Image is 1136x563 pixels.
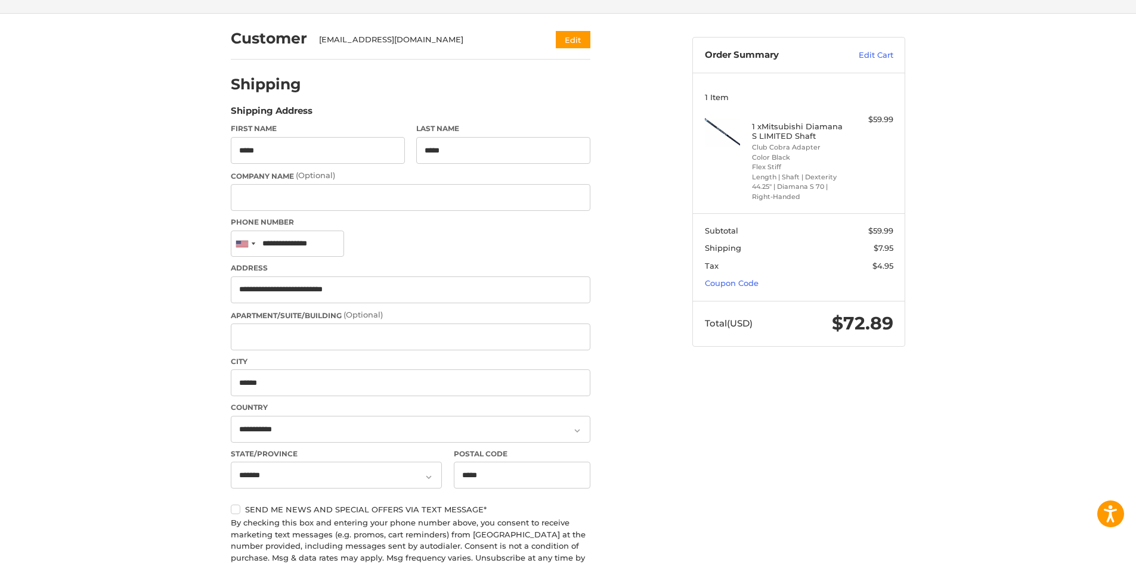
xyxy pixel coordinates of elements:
[705,318,753,329] span: Total (USD)
[231,123,405,134] label: First Name
[231,170,590,182] label: Company Name
[705,261,719,270] span: Tax
[752,162,843,172] li: Flex Stiff
[752,172,843,202] li: Length | Shaft | Dexterity 44.25" | Diamana S 70 | Right-Handed
[833,49,893,61] a: Edit Cart
[832,312,893,334] span: $72.89
[231,104,312,123] legend: Shipping Address
[752,122,843,141] h4: 1 x Mitsubishi Diamana S LIMITED Shaft
[231,217,590,228] label: Phone Number
[231,309,590,321] label: Apartment/Suite/Building
[231,402,590,413] label: Country
[705,92,893,102] h3: 1 Item
[874,243,893,253] span: $7.95
[454,449,591,459] label: Postal Code
[296,170,335,180] small: (Optional)
[846,114,893,126] div: $59.99
[231,505,590,514] label: Send me news and special offers via text message*
[1038,531,1136,563] iframe: Google Customer Reviews
[872,261,893,270] span: $4.95
[868,226,893,235] span: $59.99
[231,29,307,48] h2: Customer
[343,310,383,319] small: (Optional)
[705,226,738,235] span: Subtotal
[752,142,843,153] li: Club Cobra Adapter
[231,231,259,257] div: United States: +1
[231,263,590,273] label: Address
[752,153,843,163] li: Color Black
[416,123,590,134] label: Last Name
[705,278,759,288] a: Coupon Code
[705,243,741,253] span: Shipping
[556,31,590,48] button: Edit
[231,356,590,367] label: City
[319,34,533,46] div: [EMAIL_ADDRESS][DOMAIN_NAME]
[705,49,833,61] h3: Order Summary
[231,449,442,459] label: State/Province
[231,75,301,94] h2: Shipping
